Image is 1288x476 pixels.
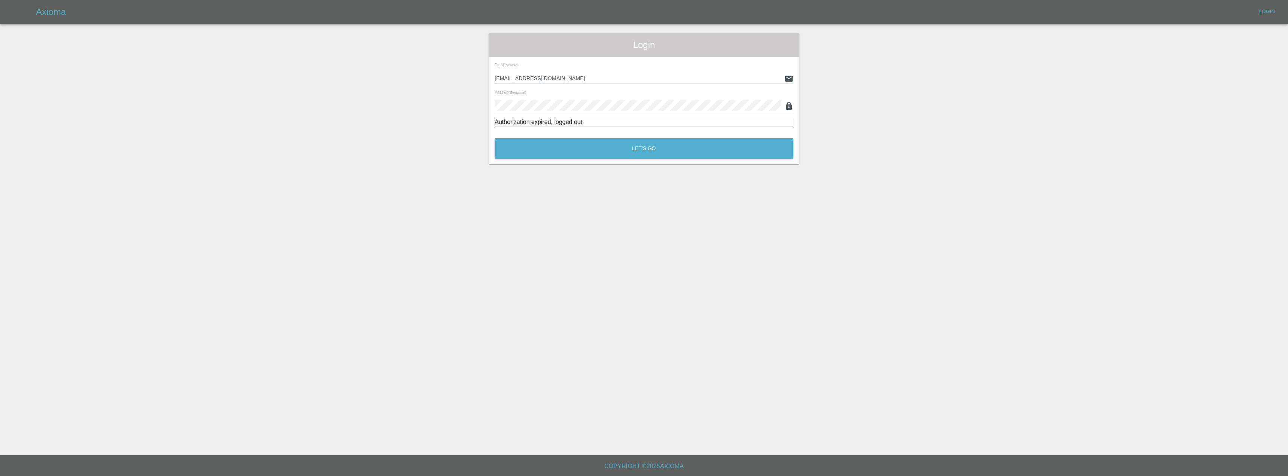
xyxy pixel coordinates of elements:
[495,90,526,94] span: Password
[495,39,793,51] span: Login
[512,91,526,94] small: (required)
[36,6,66,18] h5: Axioma
[495,118,793,127] div: Authorization expired, logged out
[505,64,519,67] small: (required)
[6,461,1282,472] h6: Copyright © 2025 Axioma
[495,63,519,67] span: Email
[1255,6,1279,18] a: Login
[495,138,793,159] button: Let's Go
